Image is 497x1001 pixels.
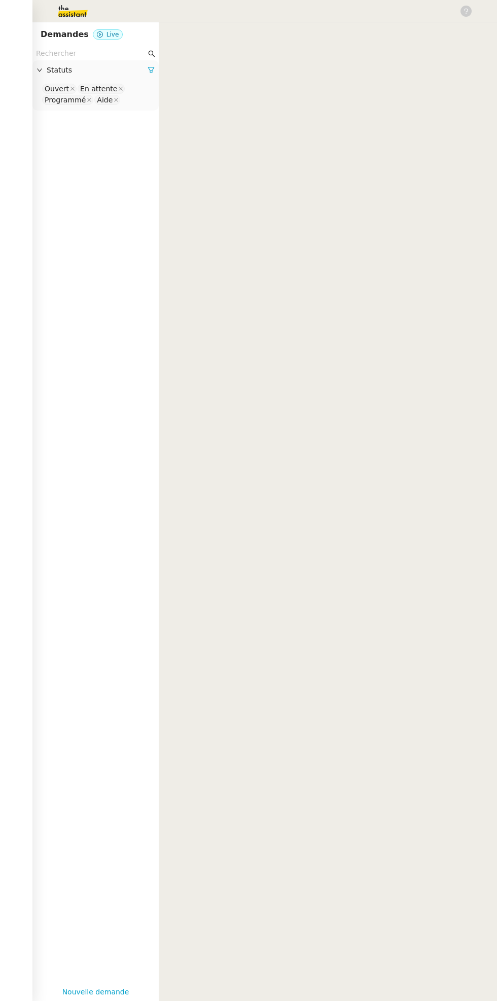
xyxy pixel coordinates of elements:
[47,64,148,76] span: Statuts
[78,84,125,94] nz-select-item: En attente
[106,31,119,38] span: Live
[62,986,129,998] a: Nouvelle demande
[97,95,113,104] div: Aide
[42,84,77,94] nz-select-item: Ouvert
[42,95,93,105] nz-select-item: Programmé
[36,48,146,59] input: Rechercher
[94,95,120,105] nz-select-item: Aide
[32,60,159,80] div: Statuts
[41,27,89,42] nz-page-header-title: Demandes
[45,95,86,104] div: Programmé
[80,84,117,93] div: En attente
[45,84,69,93] div: Ouvert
